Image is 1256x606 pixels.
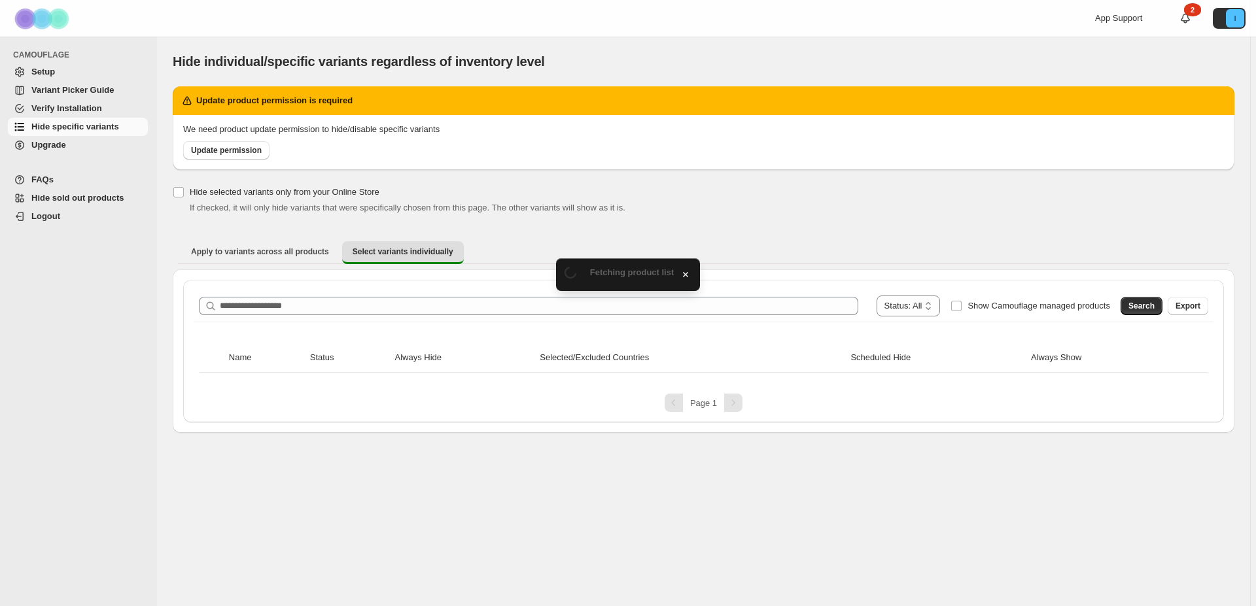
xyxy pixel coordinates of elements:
span: Variant Picker Guide [31,85,114,95]
th: Scheduled Hide [846,343,1027,373]
nav: Pagination [194,394,1213,412]
span: Show Camouflage managed products [968,301,1110,311]
span: Hide individual/specific variants regardless of inventory level [173,54,545,69]
span: Setup [31,67,55,76]
span: Page 1 [690,398,717,408]
button: Select variants individually [342,241,464,264]
span: Select variants individually [353,246,453,257]
button: Avatar with initials I [1213,8,1246,29]
a: Setup [8,63,148,81]
span: Fetching product list [590,267,674,277]
span: Hide sold out products [31,193,124,203]
a: Logout [8,207,148,226]
div: Select variants individually [173,269,1234,433]
span: We need product update permission to hide/disable specific variants [183,124,440,134]
h2: Update product permission is required [196,94,353,107]
span: Hide selected variants only from your Online Store [190,187,379,197]
a: Upgrade [8,136,148,154]
th: Status [306,343,391,373]
div: 2 [1184,3,1201,16]
th: Always Hide [391,343,536,373]
button: Apply to variants across all products [181,241,340,262]
span: FAQs [31,175,54,184]
span: Logout [31,211,60,221]
th: Name [225,343,306,373]
span: CAMOUFLAGE [13,50,150,60]
button: Export [1168,297,1208,315]
span: If checked, it will only hide variants that were specifically chosen from this page. The other va... [190,203,625,212]
img: Camouflage [10,1,76,37]
text: I [1234,14,1236,22]
a: Hide sold out products [8,189,148,207]
span: App Support [1095,13,1142,23]
button: Search [1121,297,1162,315]
a: Verify Installation [8,99,148,118]
th: Selected/Excluded Countries [536,343,846,373]
span: Search [1128,301,1155,311]
span: Export [1176,301,1200,311]
span: Avatar with initials I [1226,9,1244,27]
span: Apply to variants across all products [191,246,329,257]
a: 2 [1179,12,1192,25]
span: Verify Installation [31,103,102,113]
a: FAQs [8,171,148,189]
span: Upgrade [31,140,66,150]
th: Always Show [1027,343,1182,373]
a: Hide specific variants [8,118,148,136]
span: Hide specific variants [31,122,119,131]
a: Variant Picker Guide [8,81,148,99]
a: Update permission [183,141,270,160]
span: Update permission [191,145,262,156]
